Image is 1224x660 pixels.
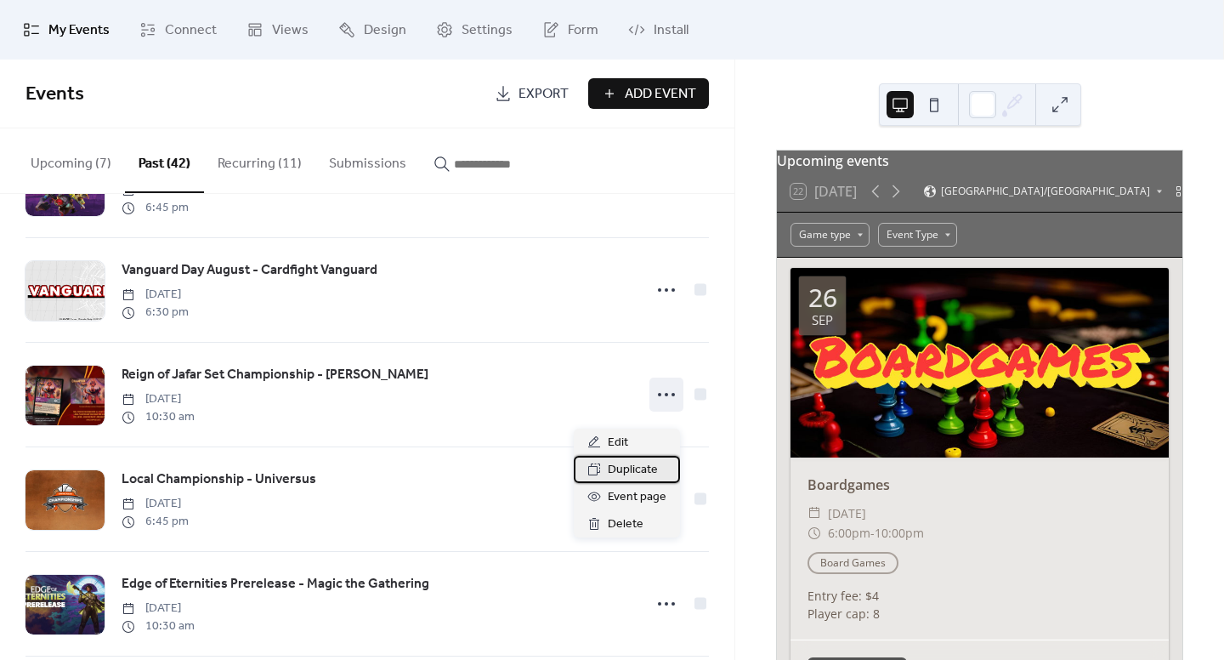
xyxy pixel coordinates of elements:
[790,475,1169,495] div: Boardgames
[122,600,195,617] span: [DATE]
[326,7,419,53] a: Design
[122,390,195,408] span: [DATE]
[122,304,189,321] span: 6:30 pm
[870,523,875,543] span: -
[122,469,316,491] a: Local Championship - Universus
[808,285,837,310] div: 26
[568,20,598,41] span: Form
[127,7,229,53] a: Connect
[518,84,569,105] span: Export
[122,259,377,282] a: Vanguard Day August - Cardfight Vanguard
[122,469,316,490] span: Local Championship - Universus
[588,78,709,109] button: Add Event
[608,515,643,535] span: Delete
[122,365,428,385] span: Reign of Jafar Set Championship - [PERSON_NAME]
[17,128,125,191] button: Upcoming (7)
[48,20,110,41] span: My Events
[608,433,628,453] span: Edit
[875,523,924,543] span: 10:00pm
[608,460,658,481] span: Duplicate
[777,151,1182,171] div: Upcoming events
[125,128,204,193] button: Past (42)
[122,286,189,304] span: [DATE]
[25,76,84,113] span: Events
[122,513,189,531] span: 6:45 pm
[482,78,581,109] a: Export
[423,7,525,53] a: Settings
[165,20,217,41] span: Connect
[122,260,377,281] span: Vanguard Day August - Cardfight Vanguard
[807,523,821,543] div: ​
[122,364,428,386] a: Reign of Jafar Set Championship - [PERSON_NAME]
[530,7,611,53] a: Form
[828,504,866,524] span: [DATE]
[204,128,315,191] button: Recurring (11)
[790,587,1169,623] div: Entry fee: $4 Player cap: 8
[234,7,321,53] a: Views
[941,186,1150,196] span: [GEOGRAPHIC_DATA]/[GEOGRAPHIC_DATA]
[654,20,688,41] span: Install
[812,314,833,327] div: Sep
[828,523,870,543] span: 6:00pm
[10,7,122,53] a: My Events
[462,20,513,41] span: Settings
[122,495,189,513] span: [DATE]
[122,574,429,595] span: Edge of Eternities Prerelease - Magic the Gathering
[315,128,420,191] button: Submissions
[364,20,406,41] span: Design
[122,199,189,217] span: 6:45 pm
[608,487,666,508] span: Event page
[122,617,195,635] span: 10:30 am
[272,20,309,41] span: Views
[122,408,195,426] span: 10:30 am
[625,84,696,105] span: Add Event
[615,7,701,53] a: Install
[122,573,429,595] a: Edge of Eternities Prerelease - Magic the Gathering
[807,504,821,524] div: ​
